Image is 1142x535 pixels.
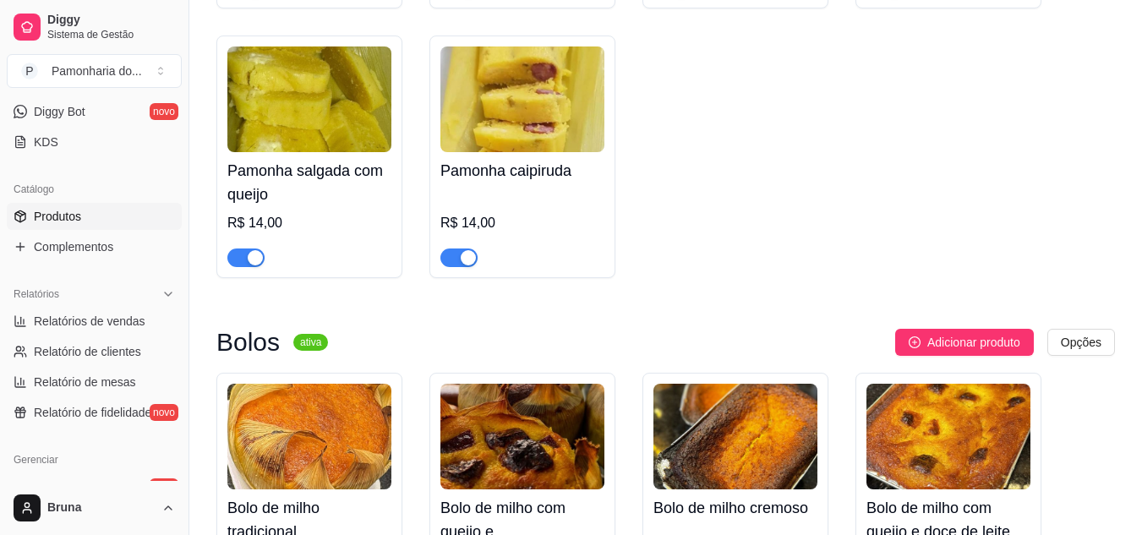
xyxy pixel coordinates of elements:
span: Relatório de fidelidade [34,404,151,421]
a: Produtos [7,203,182,230]
a: DiggySistema de Gestão [7,7,182,47]
span: Complementos [34,238,113,255]
a: Relatório de mesas [7,368,182,396]
span: Adicionar produto [927,333,1020,352]
span: Bruna [47,500,155,516]
img: product-image [440,384,604,489]
sup: ativa [293,334,328,351]
a: Diggy Botnovo [7,98,182,125]
h3: Bolos [216,332,280,352]
a: KDS [7,128,182,156]
span: Opções [1061,333,1101,352]
div: R$ 14,00 [227,213,391,233]
span: plus-circle [909,336,921,348]
span: Diggy Bot [34,103,85,120]
button: Opções [1047,329,1115,356]
a: Complementos [7,233,182,260]
span: Produtos [34,208,81,225]
a: Relatório de clientes [7,338,182,365]
h4: Pamonha caipiruda [440,159,604,183]
button: Bruna [7,488,182,528]
a: Relatórios de vendas [7,308,182,335]
span: Relatórios de vendas [34,313,145,330]
h4: Pamonha salgada com queijo [227,159,391,206]
span: KDS [34,134,58,150]
img: product-image [866,384,1030,489]
img: product-image [440,46,604,152]
span: P [21,63,38,79]
span: Relatório de clientes [34,343,141,360]
div: R$ 14,00 [440,213,604,233]
a: Entregadoresnovo [7,473,182,500]
div: Catálogo [7,176,182,203]
img: product-image [227,384,391,489]
h4: Bolo de milho cremoso [653,496,817,520]
img: product-image [227,46,391,152]
span: Diggy [47,13,175,28]
span: Sistema de Gestão [47,28,175,41]
span: Relatórios [14,287,59,301]
button: Select a team [7,54,182,88]
a: Relatório de fidelidadenovo [7,399,182,426]
img: product-image [653,384,817,489]
div: Pamonharia do ... [52,63,142,79]
span: Relatório de mesas [34,374,136,390]
button: Adicionar produto [895,329,1034,356]
div: Gerenciar [7,446,182,473]
span: Entregadores [34,478,105,495]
